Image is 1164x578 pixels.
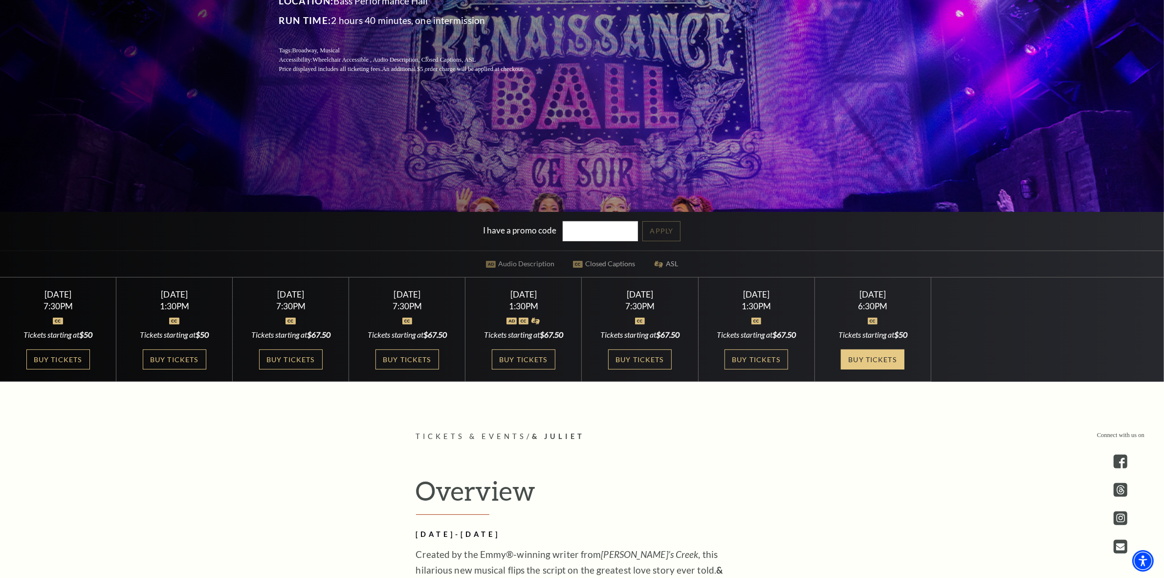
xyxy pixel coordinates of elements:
[279,46,548,55] p: Tags:
[483,225,557,235] label: I have a promo code
[826,329,919,340] div: Tickets starting at
[608,349,672,370] a: Buy Tickets
[1114,455,1127,468] a: facebook - open in a new tab
[279,65,548,74] p: Price displayed includes all ticketing fees.
[128,289,221,300] div: [DATE]
[244,289,337,300] div: [DATE]
[128,302,221,310] div: 1:30PM
[416,475,748,515] h2: Overview
[1114,511,1127,525] a: instagram - open in a new tab
[307,330,330,339] span: $67.50
[593,302,686,310] div: 7:30PM
[826,289,919,300] div: [DATE]
[532,432,585,440] span: & Juliet
[416,432,527,440] span: Tickets & Events
[1132,550,1154,572] div: Accessibility Menu
[894,330,907,339] span: $50
[79,330,92,339] span: $50
[601,549,699,560] em: [PERSON_NAME]’s Creek
[375,349,439,370] a: Buy Tickets
[259,349,323,370] a: Buy Tickets
[540,330,563,339] span: $67.50
[772,330,796,339] span: $67.50
[477,289,570,300] div: [DATE]
[244,329,337,340] div: Tickets starting at
[725,349,788,370] a: Buy Tickets
[12,329,105,340] div: Tickets starting at
[279,15,331,26] span: Run Time:
[361,302,454,310] div: 7:30PM
[593,289,686,300] div: [DATE]
[1114,483,1127,497] a: threads.com - open in a new tab
[477,302,570,310] div: 1:30PM
[361,329,454,340] div: Tickets starting at
[244,302,337,310] div: 7:30PM
[279,13,548,28] p: 2 hours 40 minutes, one intermission
[656,330,680,339] span: $67.50
[710,302,803,310] div: 1:30PM
[710,329,803,340] div: Tickets starting at
[279,55,548,65] p: Accessibility:
[292,47,339,54] span: Broadway, Musical
[841,349,904,370] a: Buy Tickets
[143,349,206,370] a: Buy Tickets
[423,330,447,339] span: $67.50
[26,349,90,370] a: Buy Tickets
[1114,540,1127,554] a: Open this option - open in a new tab
[382,66,524,72] span: An additional $5 order charge will be applied at checkout.
[196,330,209,339] span: $50
[416,529,734,541] h2: [DATE]-[DATE]
[361,289,454,300] div: [DATE]
[12,302,105,310] div: 7:30PM
[416,431,748,443] p: /
[710,289,803,300] div: [DATE]
[477,329,570,340] div: Tickets starting at
[826,302,919,310] div: 6:30PM
[312,56,476,63] span: Wheelchair Accessible , Audio Description, Closed Captions, ASL
[593,329,686,340] div: Tickets starting at
[492,349,555,370] a: Buy Tickets
[128,329,221,340] div: Tickets starting at
[12,289,105,300] div: [DATE]
[1097,431,1144,440] p: Connect with us on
